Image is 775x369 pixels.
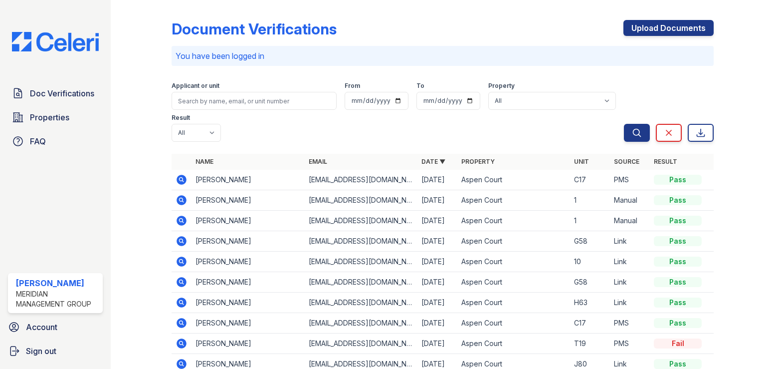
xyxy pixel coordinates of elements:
td: C17 [570,313,610,334]
a: Result [654,158,677,165]
td: [DATE] [417,252,457,272]
td: [DATE] [417,170,457,190]
td: 1 [570,190,610,211]
td: [EMAIL_ADDRESS][DOMAIN_NAME] [305,272,417,293]
td: [DATE] [417,313,457,334]
td: Aspen Court [457,293,570,313]
label: To [416,82,424,90]
a: Properties [8,107,103,127]
a: Account [4,317,107,337]
td: Manual [610,190,650,211]
a: Unit [574,158,589,165]
a: FAQ [8,131,103,151]
div: Pass [654,257,702,267]
a: Upload Documents [623,20,714,36]
td: [PERSON_NAME] [192,334,304,354]
td: [DATE] [417,272,457,293]
td: Manual [610,211,650,231]
img: CE_Logo_Blue-a8612792a0a2168367f1c8372b55b34899dd931a85d93a1a3d3e32e68fde9ad4.png [4,32,107,51]
td: [DATE] [417,293,457,313]
td: G58 [570,272,610,293]
td: [EMAIL_ADDRESS][DOMAIN_NAME] [305,293,417,313]
label: Result [172,114,190,122]
span: Account [26,321,57,333]
a: Source [614,158,639,165]
td: Aspen Court [457,170,570,190]
a: Date ▼ [421,158,445,165]
td: H63 [570,293,610,313]
td: [DATE] [417,231,457,252]
label: Property [488,82,515,90]
a: Name [195,158,213,165]
span: Doc Verifications [30,87,94,99]
td: Link [610,231,650,252]
a: Sign out [4,341,107,361]
td: [EMAIL_ADDRESS][DOMAIN_NAME] [305,190,417,211]
td: [PERSON_NAME] [192,170,304,190]
td: [EMAIL_ADDRESS][DOMAIN_NAME] [305,170,417,190]
td: [PERSON_NAME] [192,313,304,334]
div: Pass [654,298,702,308]
td: C17 [570,170,610,190]
td: PMS [610,313,650,334]
td: Aspen Court [457,334,570,354]
td: 1 [570,211,610,231]
label: Applicant or unit [172,82,219,90]
label: From [345,82,360,90]
div: Pass [654,318,702,328]
td: Link [610,293,650,313]
td: [EMAIL_ADDRESS][DOMAIN_NAME] [305,231,417,252]
td: PMS [610,170,650,190]
td: [DATE] [417,334,457,354]
td: [PERSON_NAME] [192,272,304,293]
td: T19 [570,334,610,354]
td: [EMAIL_ADDRESS][DOMAIN_NAME] [305,313,417,334]
p: You have been logged in [176,50,710,62]
div: Pass [654,195,702,205]
a: Email [309,158,327,165]
td: Aspen Court [457,190,570,211]
td: Aspen Court [457,272,570,293]
div: Meridian Management Group [16,289,99,309]
div: Pass [654,277,702,287]
td: [EMAIL_ADDRESS][DOMAIN_NAME] [305,211,417,231]
td: Link [610,252,650,272]
td: [PERSON_NAME] [192,190,304,211]
div: Pass [654,236,702,246]
td: [EMAIL_ADDRESS][DOMAIN_NAME] [305,334,417,354]
div: Pass [654,359,702,369]
td: [PERSON_NAME] [192,252,304,272]
td: Link [610,272,650,293]
td: [EMAIL_ADDRESS][DOMAIN_NAME] [305,252,417,272]
td: [PERSON_NAME] [192,211,304,231]
td: Aspen Court [457,231,570,252]
span: Sign out [26,345,56,357]
input: Search by name, email, or unit number [172,92,337,110]
td: PMS [610,334,650,354]
td: [PERSON_NAME] [192,231,304,252]
div: Fail [654,339,702,349]
span: FAQ [30,135,46,147]
td: [DATE] [417,211,457,231]
div: [PERSON_NAME] [16,277,99,289]
td: 10 [570,252,610,272]
td: [DATE] [417,190,457,211]
td: Aspen Court [457,313,570,334]
td: G58 [570,231,610,252]
td: [PERSON_NAME] [192,293,304,313]
div: Document Verifications [172,20,337,38]
div: Pass [654,216,702,226]
div: Pass [654,175,702,185]
td: Aspen Court [457,252,570,272]
span: Properties [30,111,69,123]
td: Aspen Court [457,211,570,231]
a: Property [461,158,495,165]
a: Doc Verifications [8,83,103,103]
